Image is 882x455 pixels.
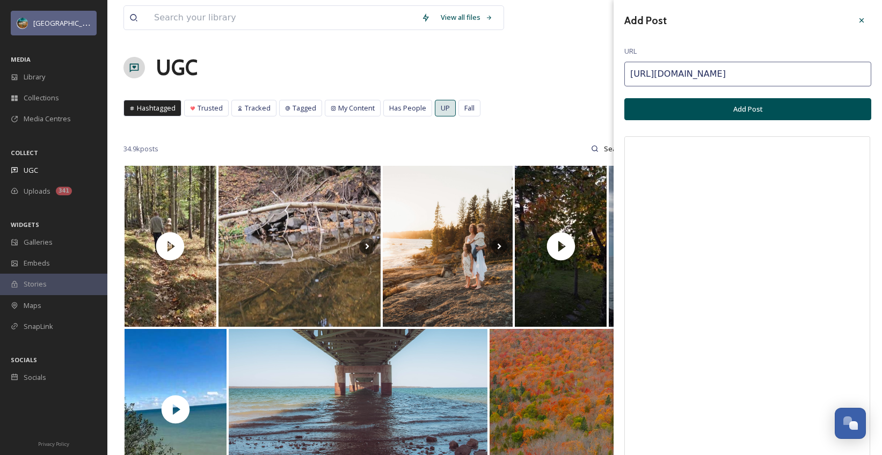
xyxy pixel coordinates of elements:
img: Snapsea%20Profile.jpg [17,18,28,28]
span: MEDIA [11,55,31,63]
span: Stories [24,279,47,289]
span: Privacy Policy [38,441,69,447]
span: UGC [24,165,38,175]
img: thumbnail [513,166,609,327]
span: Trusted [198,103,223,113]
span: Tagged [293,103,316,113]
span: Fall [464,103,475,113]
input: Search your library [149,6,416,30]
span: Socials [24,372,46,383]
span: Tracked [245,103,271,113]
button: Add Post [624,98,871,120]
span: Library [24,72,45,82]
span: Media Centres [24,114,71,124]
img: thumbnail [122,166,218,327]
span: Maps [24,300,41,311]
span: Has People [389,103,426,113]
span: SnapLink [24,321,53,332]
span: COLLECT [11,149,38,157]
input: https://www.instagram.com/p/Cp-0BNCLzu8/ [624,62,871,86]
span: [GEOGRAPHIC_DATA][US_STATE] [33,18,138,28]
h3: Add Post [624,13,667,28]
span: Collections [24,93,59,103]
input: Search [599,138,633,159]
a: View all files [435,7,498,28]
span: URL [624,46,637,56]
span: My Content [338,103,375,113]
span: WIDGETS [11,221,39,229]
span: Embeds [24,258,50,268]
span: SOCIALS [11,356,37,364]
span: Uploads [24,186,50,196]
span: 34.9k posts [123,144,158,154]
img: #hammelcreek #keweenaw #keweenawpeninsula #brooktrout #trout #uppperpeninsulamichigan #upperpenin... [218,166,381,327]
img: The wind and waves were paid actors ☀️🌊 Amazing session with jenajohnston and the gang. Perfect w... [383,166,513,327]
span: Hashtagged [137,103,176,113]
div: 341 [56,187,72,195]
a: Privacy Policy [38,437,69,450]
a: UGC [156,52,198,84]
span: Galleries [24,237,53,247]
span: UP [441,103,450,113]
button: Open Chat [835,408,866,439]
